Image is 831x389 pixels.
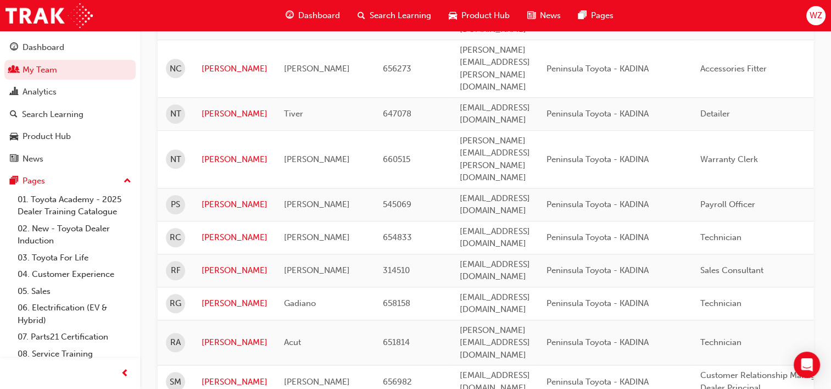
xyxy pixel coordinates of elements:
[202,376,267,388] a: [PERSON_NAME]
[284,232,350,242] span: [PERSON_NAME]
[546,298,649,308] span: Peninsula Toyota - KADINA
[171,264,181,277] span: RF
[570,4,622,27] a: pages-iconPages
[298,9,340,22] span: Dashboard
[202,231,267,244] a: [PERSON_NAME]
[358,9,365,23] span: search-icon
[546,265,649,275] span: Peninsula Toyota - KADINA
[13,329,136,346] a: 07. Parts21 Certification
[578,9,587,23] span: pages-icon
[10,154,18,164] span: news-icon
[460,325,530,360] span: [PERSON_NAME][EMAIL_ADDRESS][DOMAIN_NAME]
[284,337,301,347] span: Acut
[4,126,136,147] a: Product Hub
[383,298,410,308] span: 658158
[284,377,350,387] span: [PERSON_NAME]
[591,9,614,22] span: Pages
[810,9,822,22] span: WZ
[23,153,43,165] div: News
[202,264,267,277] a: [PERSON_NAME]
[13,283,136,300] a: 05. Sales
[10,110,18,120] span: search-icon
[460,193,530,216] span: [EMAIL_ADDRESS][DOMAIN_NAME]
[546,232,649,242] span: Peninsula Toyota - KADINA
[700,232,741,242] span: Technician
[383,64,411,74] span: 656273
[518,4,570,27] a: news-iconNews
[460,103,530,125] span: [EMAIL_ADDRESS][DOMAIN_NAME]
[700,199,755,209] span: Payroll Officer
[4,149,136,169] a: News
[284,199,350,209] span: [PERSON_NAME]
[383,337,410,347] span: 651814
[284,265,350,275] span: [PERSON_NAME]
[284,154,350,164] span: [PERSON_NAME]
[546,377,649,387] span: Peninsula Toyota - KADINA
[22,108,83,121] div: Search Learning
[202,297,267,310] a: [PERSON_NAME]
[700,64,767,74] span: Accessories Fitter
[4,104,136,125] a: Search Learning
[546,109,649,119] span: Peninsula Toyota - KADINA
[4,35,136,171] button: DashboardMy TeamAnalyticsSearch LearningProduct HubNews
[10,87,18,97] span: chart-icon
[806,6,826,25] button: WZ
[284,109,303,119] span: Tiver
[4,60,136,80] a: My Team
[440,4,518,27] a: car-iconProduct Hub
[383,109,411,119] span: 647078
[460,136,530,183] span: [PERSON_NAME][EMAIL_ADDRESS][PERSON_NAME][DOMAIN_NAME]
[13,220,136,249] a: 02. New - Toyota Dealer Induction
[700,265,763,275] span: Sales Consultant
[23,86,57,98] div: Analytics
[277,4,349,27] a: guage-iconDashboard
[170,376,181,388] span: SM
[383,232,412,242] span: 654833
[202,153,267,166] a: [PERSON_NAME]
[170,108,181,120] span: NT
[286,9,294,23] span: guage-icon
[460,226,530,249] span: [EMAIL_ADDRESS][DOMAIN_NAME]
[370,9,431,22] span: Search Learning
[700,337,741,347] span: Technician
[170,153,181,166] span: NT
[23,175,45,187] div: Pages
[202,198,267,211] a: [PERSON_NAME]
[13,249,136,266] a: 03. Toyota For Life
[13,346,136,363] a: 08. Service Training
[10,43,18,53] span: guage-icon
[383,154,410,164] span: 660515
[284,298,316,308] span: Gadiano
[202,336,267,349] a: [PERSON_NAME]
[171,198,180,211] span: PS
[10,176,18,186] span: pages-icon
[461,9,510,22] span: Product Hub
[23,41,64,54] div: Dashboard
[700,109,730,119] span: Detailer
[5,3,93,28] a: Trak
[700,298,741,308] span: Technician
[284,64,350,74] span: [PERSON_NAME]
[540,9,561,22] span: News
[124,174,131,188] span: up-icon
[202,108,267,120] a: [PERSON_NAME]
[349,4,440,27] a: search-iconSearch Learning
[449,9,457,23] span: car-icon
[546,199,649,209] span: Peninsula Toyota - KADINA
[170,231,181,244] span: RC
[460,259,530,282] span: [EMAIL_ADDRESS][DOMAIN_NAME]
[13,299,136,329] a: 06. Electrification (EV & Hybrid)
[4,171,136,191] button: Pages
[4,82,136,102] a: Analytics
[170,63,182,75] span: NC
[202,63,267,75] a: [PERSON_NAME]
[121,367,129,381] span: prev-icon
[23,130,71,143] div: Product Hub
[383,199,411,209] span: 545069
[527,9,536,23] span: news-icon
[546,154,649,164] span: Peninsula Toyota - KADINA
[383,265,410,275] span: 314510
[700,154,758,164] span: Warranty Clerk
[460,45,530,92] span: [PERSON_NAME][EMAIL_ADDRESS][PERSON_NAME][DOMAIN_NAME]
